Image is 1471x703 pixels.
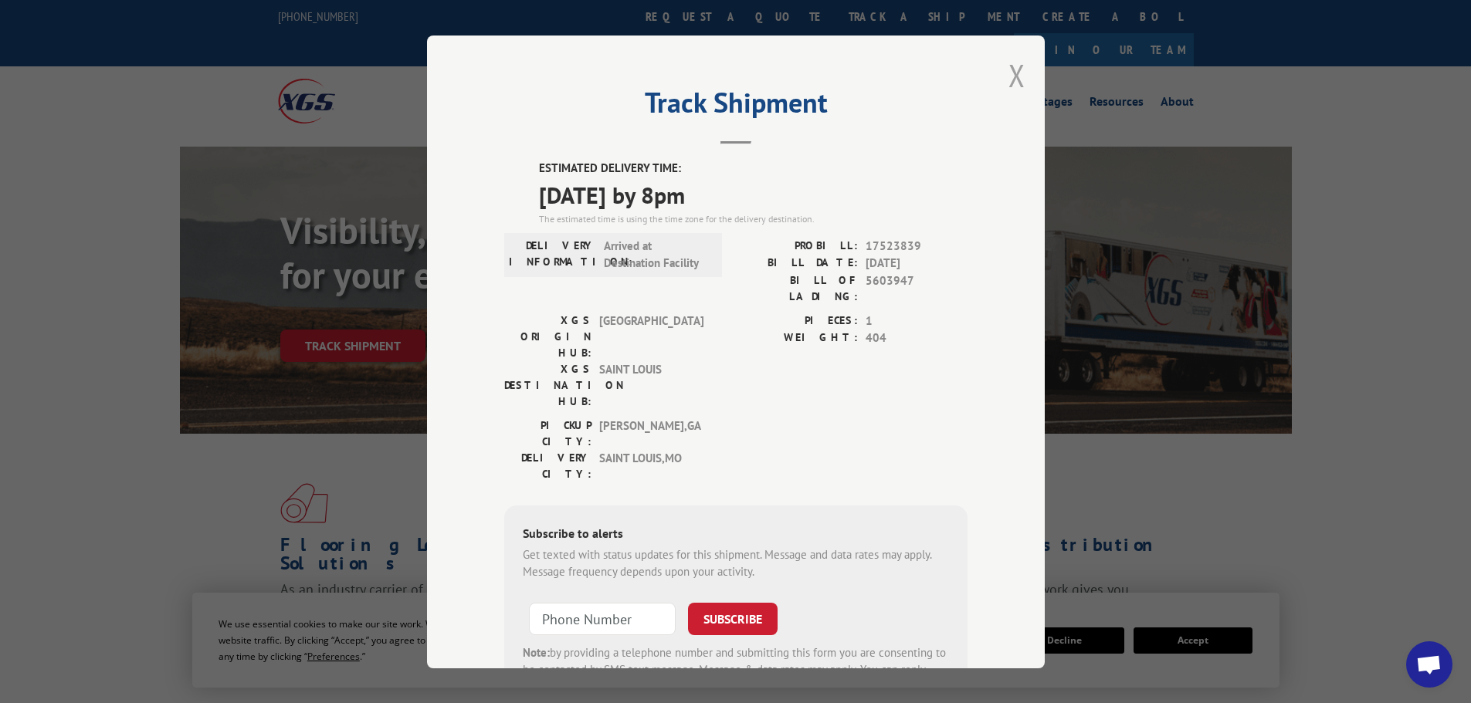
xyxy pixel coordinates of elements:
[523,644,550,659] strong: Note:
[539,160,968,177] label: ESTIMATED DELIVERY TIME:
[866,312,968,330] span: 1
[599,312,703,360] span: [GEOGRAPHIC_DATA]
[523,523,949,546] div: Subscribe to alerts
[866,272,968,304] span: 5603947
[523,546,949,580] div: Get texted with status updates for this shipment. Message and data rates may apply. Message frequ...
[599,449,703,482] span: SAINT LOUIS , MO
[504,417,591,449] label: PICKUP CITY:
[736,272,858,304] label: BILL OF LADING:
[504,449,591,482] label: DELIVERY CITY:
[866,255,968,272] span: [DATE]
[504,360,591,409] label: XGS DESTINATION HUB:
[866,237,968,255] span: 17523839
[736,255,858,272] label: BILL DATE:
[539,211,968,225] div: The estimated time is using the time zone for the delivery destination.
[539,177,968,211] span: [DATE] by 8pm
[504,312,591,360] label: XGS ORIGIN HUB:
[509,237,596,272] label: DELIVERY INFORMATION:
[736,237,858,255] label: PROBILL:
[866,330,968,347] span: 404
[688,602,778,634] button: SUBSCRIBE
[599,417,703,449] span: [PERSON_NAME] , GA
[504,92,968,121] h2: Track Shipment
[604,237,708,272] span: Arrived at Destination Facility
[523,644,949,696] div: by providing a telephone number and submitting this form you are consenting to be contacted by SM...
[529,602,676,634] input: Phone Number
[1008,55,1025,96] button: Close modal
[1406,641,1452,688] div: Open chat
[599,360,703,409] span: SAINT LOUIS
[736,312,858,330] label: PIECES:
[736,330,858,347] label: WEIGHT:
